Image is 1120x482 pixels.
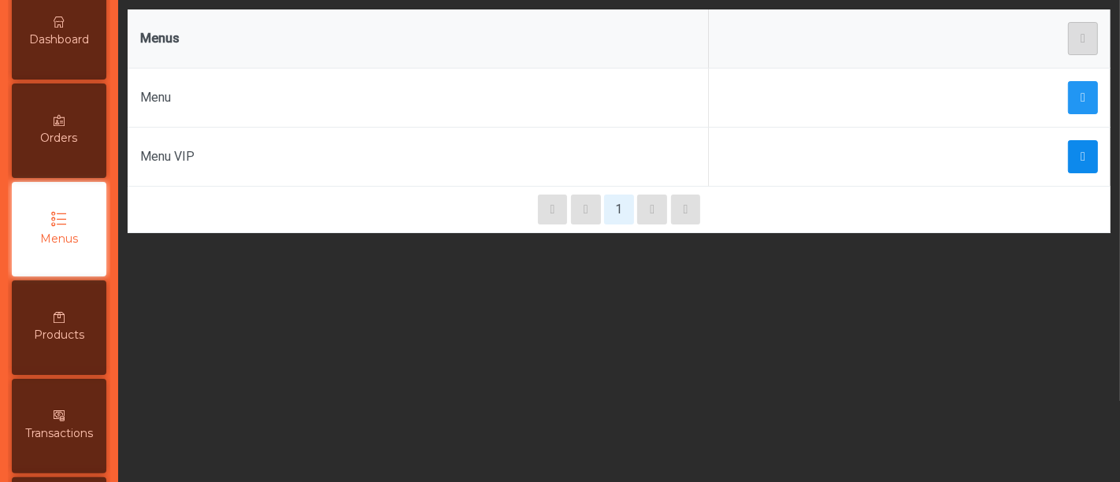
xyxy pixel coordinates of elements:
span: Orders [41,130,78,146]
th: Menus [128,9,709,69]
div: Menu VIP [140,147,696,166]
span: Transactions [25,425,93,442]
span: Dashboard [29,32,89,48]
span: Products [34,327,84,343]
div: Menu [140,88,696,107]
span: Menus [40,231,78,247]
button: 1 [604,195,634,224]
